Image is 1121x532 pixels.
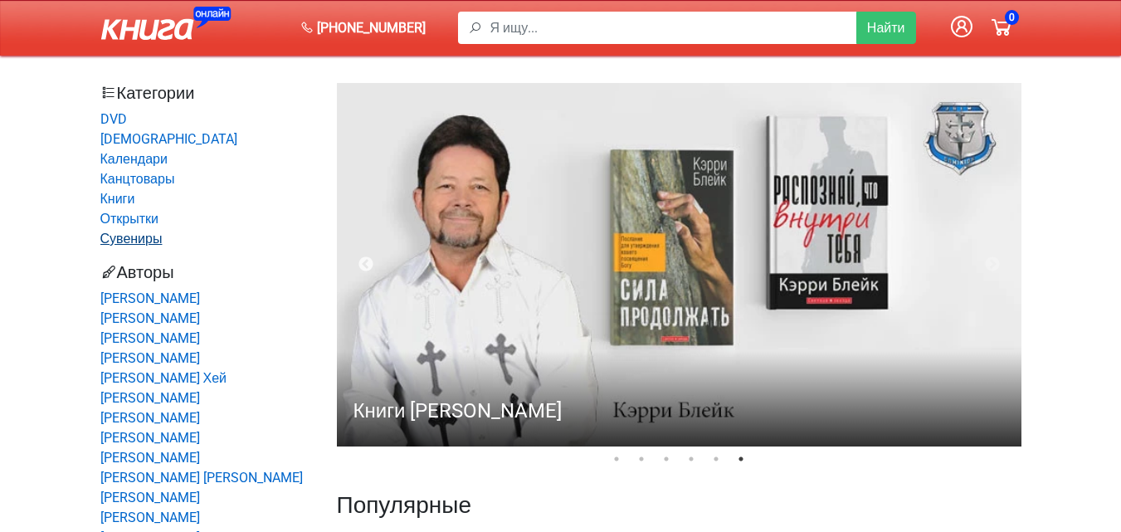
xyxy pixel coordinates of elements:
[633,451,650,467] button: 2 of 6
[100,83,312,103] h3: Категории
[100,111,127,127] a: DVD
[100,131,237,147] a: [DEMOGRAPHIC_DATA]
[984,256,1001,273] button: Next
[317,18,426,38] span: [PHONE_NUMBER]
[658,451,675,467] button: 3 of 6
[353,399,1005,423] div: Книги [PERSON_NAME]
[100,262,312,282] h3: Авторы
[100,470,303,486] a: [PERSON_NAME] [PERSON_NAME]
[100,450,200,466] a: [PERSON_NAME]
[856,12,916,44] button: Найти
[337,83,1021,447] img: Книги Кэрри Блейка
[608,451,625,467] button: 1 of 6
[100,231,163,246] a: Сувениры
[490,12,857,44] input: Я ищу...
[100,370,227,386] a: [PERSON_NAME] Хей
[294,12,432,45] a: [PHONE_NUMBER]
[100,510,200,525] a: [PERSON_NAME]
[358,256,374,273] button: Previous
[100,310,200,326] a: [PERSON_NAME]
[100,410,200,426] a: [PERSON_NAME]
[683,451,699,467] button: 4 of 6
[733,451,749,467] button: 6 of 6
[100,211,158,227] a: Открытки
[100,350,200,366] a: [PERSON_NAME]
[100,430,200,446] a: [PERSON_NAME]
[100,490,200,505] a: [PERSON_NAME]
[1005,10,1019,25] span: 0
[982,7,1021,49] a: 0
[100,330,200,346] a: [PERSON_NAME]
[337,471,1021,526] h2: Популярные
[100,151,168,167] a: Календари
[708,451,724,467] button: 5 of 6
[100,390,200,406] a: [PERSON_NAME]
[100,191,135,207] a: Книги
[100,171,175,187] a: Канцтовары
[100,290,200,306] a: [PERSON_NAME]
